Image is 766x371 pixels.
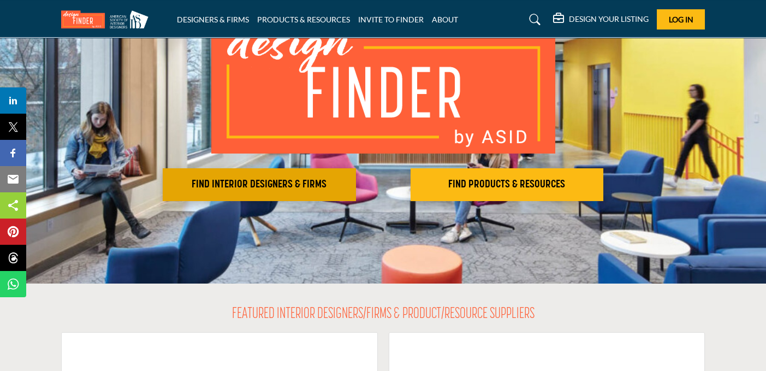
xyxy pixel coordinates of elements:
[569,14,649,24] h5: DESIGN YOUR LISTING
[211,11,555,154] img: image
[414,178,601,191] h2: FIND PRODUCTS & RESOURCES
[257,15,350,24] a: PRODUCTS & RESOURCES
[519,11,548,28] a: Search
[232,305,535,324] h2: FEATURED INTERIOR DESIGNERS/FIRMS & PRODUCT/RESOURCE SUPPLIERS
[358,15,424,24] a: INVITE TO FINDER
[657,9,705,30] button: Log In
[177,15,249,24] a: DESIGNERS & FIRMS
[553,13,649,26] div: DESIGN YOUR LISTING
[166,178,353,191] h2: FIND INTERIOR DESIGNERS & FIRMS
[61,10,154,28] img: Site Logo
[163,168,356,201] button: FIND INTERIOR DESIGNERS & FIRMS
[432,15,458,24] a: ABOUT
[411,168,604,201] button: FIND PRODUCTS & RESOURCES
[669,15,693,24] span: Log In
